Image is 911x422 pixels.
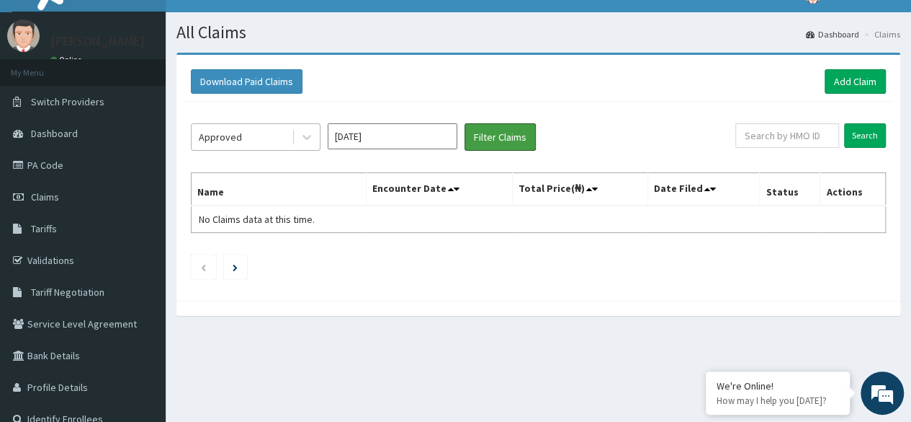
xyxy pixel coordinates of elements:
span: Tariff Negotiation [31,286,104,299]
input: Select Month and Year [328,123,457,149]
p: [PERSON_NAME] [50,35,145,48]
img: User Image [7,19,40,52]
button: Download Paid Claims [191,69,302,94]
th: Date Filed [647,173,760,206]
span: Tariffs [31,222,57,235]
li: Claims [861,28,900,40]
th: Status [760,173,820,206]
th: Encounter Date [366,173,512,206]
div: We're Online! [717,379,839,392]
button: Filter Claims [465,123,536,151]
span: Switch Providers [31,95,104,108]
span: Claims [31,190,59,203]
a: Next page [233,260,238,273]
th: Actions [820,173,886,206]
p: How may I help you today? [717,395,839,407]
input: Search [844,123,886,148]
a: Add Claim [825,69,886,94]
span: Dashboard [31,127,78,140]
input: Search by HMO ID [735,123,839,148]
span: No Claims data at this time. [199,213,315,226]
div: Approved [199,130,242,144]
a: Previous page [200,260,207,273]
a: Online [50,55,85,65]
th: Total Price(₦) [512,173,647,206]
a: Dashboard [806,28,859,40]
th: Name [192,173,367,206]
h1: All Claims [176,23,900,42]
